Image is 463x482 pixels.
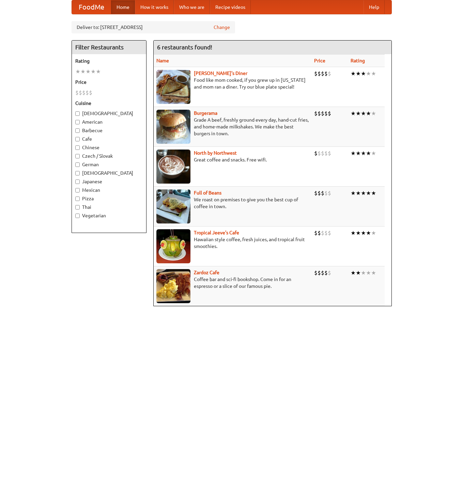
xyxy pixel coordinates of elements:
[314,58,325,63] a: Price
[361,70,366,77] li: ★
[156,70,190,104] img: sallys.jpg
[314,189,318,197] li: $
[321,189,324,197] li: $
[75,187,143,193] label: Mexican
[324,189,328,197] li: $
[86,89,89,96] li: $
[86,68,91,75] li: ★
[361,150,366,157] li: ★
[156,156,309,163] p: Great coffee and snacks. Free wifi.
[321,150,324,157] li: $
[75,120,80,124] input: American
[314,269,318,277] li: $
[371,229,376,237] li: ★
[194,230,239,235] a: Tropical Jeeve's Cafe
[210,0,251,14] a: Recipe videos
[351,110,356,117] li: ★
[75,58,143,64] h5: Rating
[75,145,80,150] input: Chinese
[72,21,235,33] div: Deliver to: [STREET_ADDRESS]
[371,150,376,157] li: ★
[364,0,385,14] a: Help
[351,58,365,63] a: Rating
[156,116,309,137] p: Grade A beef, freshly ground every day, hand-cut fries, and home-made milkshakes. We make the bes...
[318,229,321,237] li: $
[328,229,331,237] li: $
[314,110,318,117] li: $
[356,110,361,117] li: ★
[75,68,80,75] li: ★
[75,79,143,85] h5: Price
[75,89,79,96] li: $
[321,110,324,117] li: $
[318,70,321,77] li: $
[318,110,321,117] li: $
[366,70,371,77] li: ★
[371,70,376,77] li: ★
[156,196,309,210] p: We roast on premises to give you the best cup of coffee in town.
[318,189,321,197] li: $
[361,189,366,197] li: ★
[75,100,143,107] h5: Cuisine
[366,150,371,157] li: ★
[328,269,331,277] li: $
[328,189,331,197] li: $
[194,110,217,116] a: Burgerama
[356,70,361,77] li: ★
[96,68,101,75] li: ★
[318,150,321,157] li: $
[324,229,328,237] li: $
[214,24,230,31] a: Change
[75,180,80,184] input: Japanese
[156,77,309,90] p: Food like mom cooked, if you grew up in [US_STATE] and mom ran a diner. Try our blue plate special!
[324,70,328,77] li: $
[75,214,80,218] input: Vegetarian
[75,154,80,158] input: Czech / Slovak
[72,0,111,14] a: FoodMe
[156,229,190,263] img: jeeves.jpg
[75,204,143,211] label: Thai
[156,58,169,63] a: Name
[75,111,80,116] input: [DEMOGRAPHIC_DATA]
[75,212,143,219] label: Vegetarian
[80,68,86,75] li: ★
[321,70,324,77] li: $
[321,269,324,277] li: $
[75,197,80,201] input: Pizza
[318,269,321,277] li: $
[82,89,86,96] li: $
[194,190,221,196] a: Full of Beans
[75,171,80,175] input: [DEMOGRAPHIC_DATA]
[75,162,80,167] input: German
[361,269,366,277] li: ★
[156,189,190,223] img: beans.jpg
[194,270,219,275] a: Zardoz Cafe
[361,110,366,117] li: ★
[156,110,190,144] img: burgerama.jpg
[194,150,237,156] a: North by Northwest
[328,150,331,157] li: $
[72,41,146,54] h4: Filter Restaurants
[135,0,174,14] a: How it works
[75,188,80,192] input: Mexican
[75,110,143,117] label: [DEMOGRAPHIC_DATA]
[79,89,82,96] li: $
[366,269,371,277] li: ★
[75,153,143,159] label: Czech / Slovak
[371,189,376,197] li: ★
[371,269,376,277] li: ★
[75,144,143,151] label: Chinese
[157,44,212,50] ng-pluralize: 6 restaurants found!
[351,150,356,157] li: ★
[324,110,328,117] li: $
[351,70,356,77] li: ★
[314,70,318,77] li: $
[361,229,366,237] li: ★
[156,276,309,290] p: Coffee bar and sci-fi bookshop. Come in for an espresso or a slice of our famous pie.
[156,269,190,303] img: zardoz.jpg
[328,110,331,117] li: $
[324,269,328,277] li: $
